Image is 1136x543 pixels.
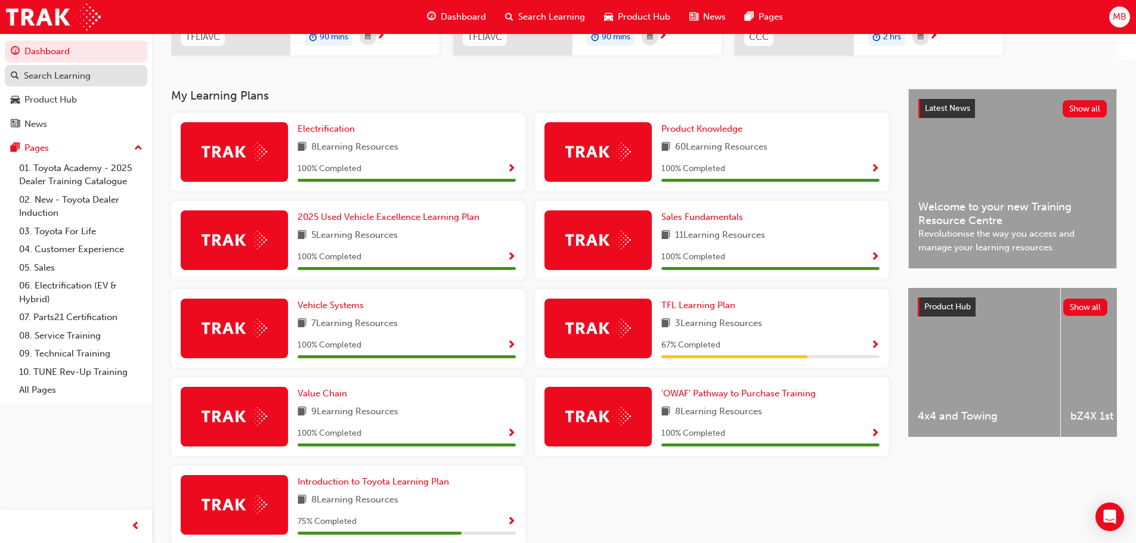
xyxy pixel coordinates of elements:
button: Pages [5,137,147,159]
a: 10. TUNE Rev-Up Training [14,363,147,381]
span: book-icon [298,493,307,508]
span: 100 % Completed [661,250,725,264]
button: Show Progress [871,426,880,441]
span: duration-icon [591,30,599,45]
span: book-icon [661,317,670,331]
span: Product Hub [618,10,670,24]
a: news-iconNews [680,5,735,29]
button: Show Progress [507,162,516,176]
span: Show Progress [507,517,516,528]
span: 75 % Completed [298,515,357,529]
a: Value Chain [298,387,352,401]
button: Show Progress [507,426,516,441]
span: 60 Learning Resources [675,140,767,155]
span: Search Learning [518,10,585,24]
img: Trak [565,407,631,426]
span: calendar-icon [647,30,653,45]
span: Show Progress [507,252,516,263]
a: 08. Service Training [14,327,147,345]
a: All Pages [14,381,147,399]
a: 06. Electrification (EV & Hybrid) [14,277,147,308]
span: 100 % Completed [298,427,361,440]
span: Show Progress [507,340,516,351]
div: Pages [24,141,49,155]
span: Value Chain [298,388,347,399]
span: car-icon [11,95,20,106]
span: 100 % Completed [298,339,361,352]
span: Product Hub [924,302,971,312]
a: 01. Toyota Academy - 2025 Dealer Training Catalogue [14,159,147,191]
span: book-icon [661,140,670,155]
span: 100 % Completed [661,427,725,440]
img: Trak [202,407,267,426]
span: Electrification [298,123,355,134]
span: next-icon [929,31,938,42]
span: Show Progress [507,429,516,439]
span: guage-icon [427,10,436,24]
span: car-icon [604,10,613,24]
a: Electrification [298,122,360,136]
button: Show all [1063,100,1107,117]
span: news-icon [11,119,20,130]
div: Product Hub [24,93,77,107]
button: MB [1109,7,1130,27]
span: Sales Fundamentals [661,212,743,222]
a: Product Knowledge [661,122,747,136]
img: Trak [202,319,267,337]
span: 3 Learning Resources [675,317,762,331]
a: 07. Parts21 Certification [14,308,147,327]
span: Show Progress [871,429,880,439]
a: 02. New - Toyota Dealer Induction [14,191,147,222]
a: Latest NewsShow all [918,99,1107,118]
img: Trak [202,142,267,161]
span: Revolutionise the way you access and manage your learning resources. [918,227,1107,254]
button: Show Progress [871,162,880,176]
span: Show Progress [507,164,516,175]
span: duration-icon [309,30,317,45]
a: 04. Customer Experience [14,240,147,259]
span: 8 Learning Resources [311,140,398,155]
a: Introduction to Toyota Learning Plan [298,475,454,489]
span: TFL Learning Plan [661,300,735,311]
span: Introduction to Toyota Learning Plan [298,476,449,487]
a: car-iconProduct Hub [595,5,680,29]
span: search-icon [505,10,513,24]
a: search-iconSearch Learning [496,5,595,29]
a: Sales Fundamentals [661,210,748,224]
span: News [703,10,726,24]
span: next-icon [376,31,385,42]
span: 90 mins [320,30,348,44]
span: pages-icon [745,10,754,24]
span: 100 % Completed [298,162,361,176]
div: Search Learning [24,69,91,83]
span: 100 % Completed [298,250,361,264]
span: calendar-icon [918,30,924,45]
span: 100 % Completed [661,162,725,176]
span: Product Knowledge [661,123,742,134]
span: book-icon [661,228,670,243]
span: book-icon [298,228,307,243]
a: Search Learning [5,65,147,87]
span: Latest News [925,103,970,113]
span: book-icon [298,317,307,331]
span: 7 Learning Resources [311,317,398,331]
button: Show all [1063,299,1108,316]
span: Show Progress [871,164,880,175]
button: Show Progress [871,250,880,265]
span: 9 Learning Resources [311,405,398,420]
span: Show Progress [871,252,880,263]
a: Product HubShow all [918,297,1107,317]
a: guage-iconDashboard [417,5,496,29]
img: Trak [202,231,267,249]
div: News [24,117,47,131]
a: Vehicle Systems [298,299,369,312]
button: Show Progress [507,514,516,529]
span: book-icon [661,405,670,420]
span: Show Progress [871,340,880,351]
img: Trak [6,4,101,30]
button: Show Progress [871,338,880,353]
span: Pages [759,10,783,24]
img: Trak [202,495,267,514]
